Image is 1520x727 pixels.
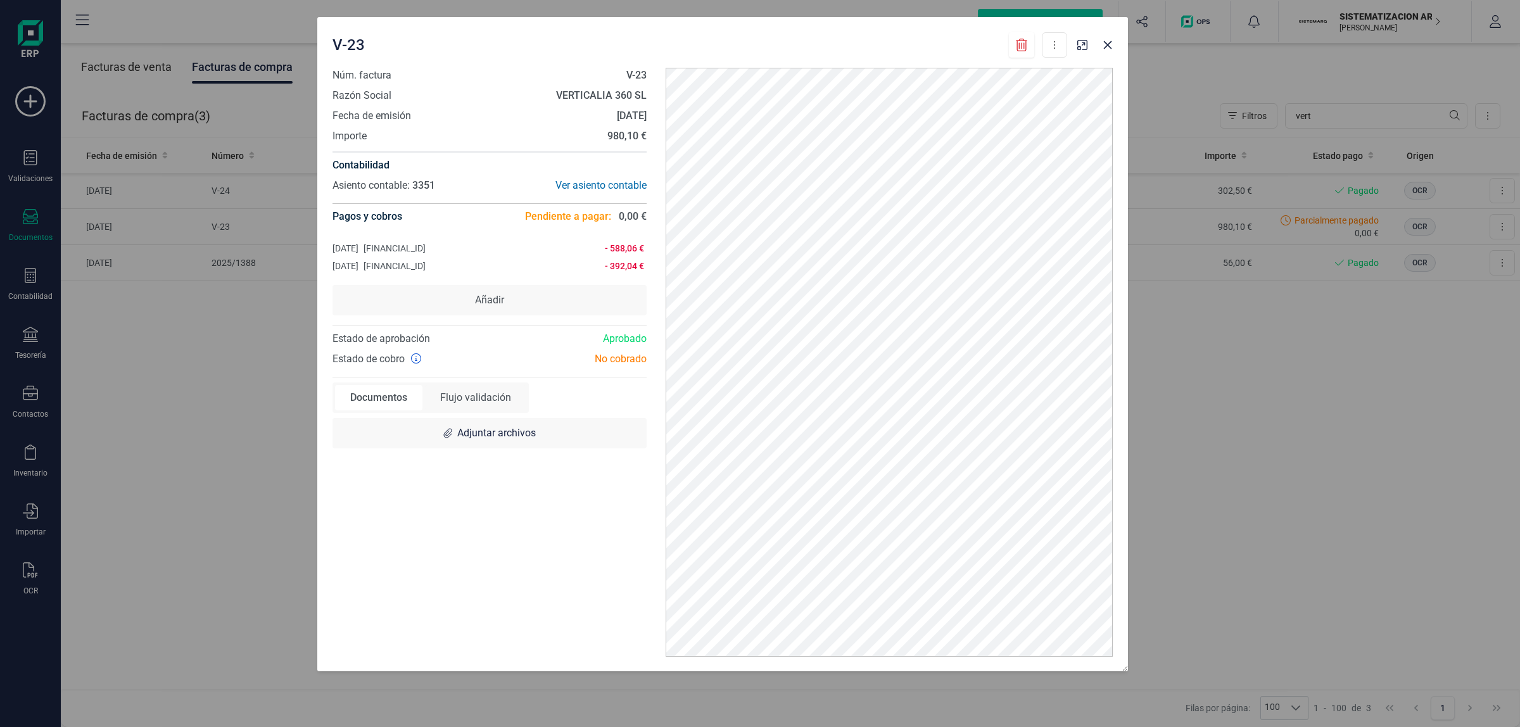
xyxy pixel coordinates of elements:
strong: VERTICALIA 360 SL [556,89,647,101]
span: [FINANCIAL_ID] [364,260,426,272]
div: Documentos [335,385,422,410]
span: Fecha de emisión [332,108,411,123]
span: Núm. factura [332,68,391,83]
div: Adjuntar archivos [332,418,647,448]
span: [DATE] [332,260,358,272]
div: Ver asiento contable [490,178,647,193]
span: Razón Social [332,88,391,103]
span: Pendiente a pagar: [525,209,611,224]
span: Asiento contable: [332,179,410,191]
button: Close [1098,35,1118,55]
span: Adjuntar archivos [457,426,536,441]
div: Aprobado [490,331,656,346]
h4: Contabilidad [332,158,647,173]
span: 3351 [412,179,435,191]
span: [FINANCIAL_ID] [364,242,426,255]
span: 0,00 € [619,209,647,224]
span: V-23 [332,35,365,55]
strong: [DATE] [617,110,647,122]
span: Añadir [475,293,504,308]
div: Flujo validación [425,385,526,410]
span: - 392,04 € [581,260,643,272]
strong: V-23 [626,69,647,81]
span: - 588,06 € [581,242,643,255]
div: No cobrado [490,351,656,367]
span: Importe [332,129,367,144]
span: Estado de cobro [332,351,405,367]
span: [DATE] [332,242,358,255]
h4: Pagos y cobros [332,204,402,229]
strong: 980,10 € [607,130,647,142]
span: Estado de aprobación [332,332,430,345]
